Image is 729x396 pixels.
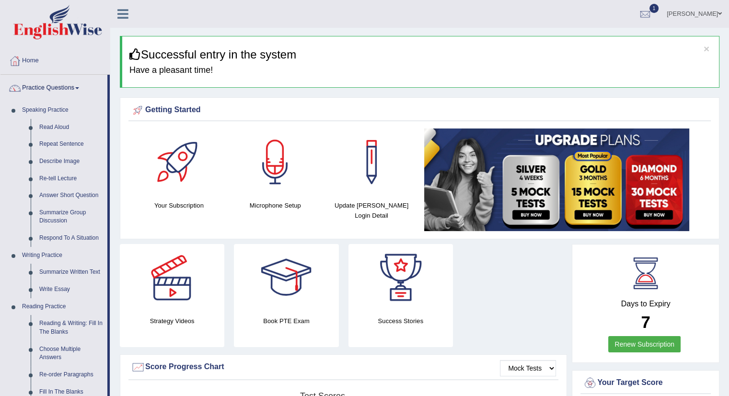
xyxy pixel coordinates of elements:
h4: Book PTE Exam [234,316,338,326]
a: Practice Questions [0,75,107,99]
a: Renew Subscription [608,336,681,352]
h3: Successful entry in the system [129,48,712,61]
a: Respond To A Situation [35,230,107,247]
h4: Your Subscription [136,200,222,210]
img: small5.jpg [424,128,689,231]
div: Getting Started [131,103,708,117]
b: 7 [641,313,650,331]
a: Summarize Written Text [35,264,107,281]
a: Re-tell Lecture [35,170,107,187]
a: Reading & Writing: Fill In The Blanks [35,315,107,340]
a: Choose Multiple Answers [35,341,107,366]
h4: Success Stories [348,316,453,326]
a: Repeat Sentence [35,136,107,153]
button: × [704,44,709,54]
a: Describe Image [35,153,107,170]
a: Re-order Paragraphs [35,366,107,384]
h4: Strategy Videos [120,316,224,326]
div: Your Target Score [583,376,708,390]
h4: Have a pleasant time! [129,66,712,75]
h4: Update [PERSON_NAME] Login Detail [328,200,415,221]
a: Speaking Practice [18,102,107,119]
a: Writing Practice [18,247,107,264]
h4: Days to Expiry [583,300,708,308]
a: Reading Practice [18,298,107,315]
a: Answer Short Question [35,187,107,204]
a: Summarize Group Discussion [35,204,107,230]
h4: Microphone Setup [232,200,319,210]
a: Write Essay [35,281,107,298]
span: 1 [649,4,659,13]
div: Score Progress Chart [131,360,556,374]
a: Read Aloud [35,119,107,136]
a: Home [0,47,110,71]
